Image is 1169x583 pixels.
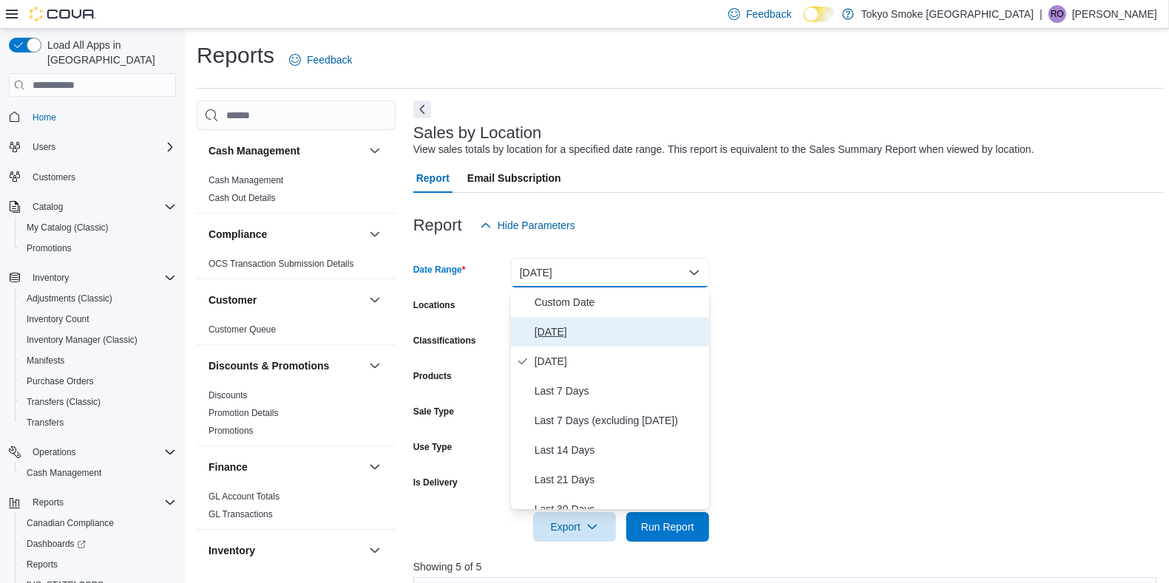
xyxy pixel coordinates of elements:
[21,556,64,573] a: Reports
[21,464,107,482] a: Cash Management
[209,407,279,419] span: Promotion Details
[197,321,396,344] div: Customer
[209,460,248,474] h3: Finance
[209,175,283,185] a: Cash Management
[3,106,182,127] button: Home
[3,492,182,513] button: Reports
[21,239,176,257] span: Promotions
[535,352,703,370] span: [DATE]
[27,443,176,461] span: Operations
[413,477,458,488] label: Is Delivery
[209,543,363,558] button: Inventory
[27,107,176,126] span: Home
[15,238,182,259] button: Promotions
[15,392,182,412] button: Transfers (Classic)
[21,310,95,328] a: Inventory Count
[27,494,176,511] span: Reports
[366,225,384,243] button: Compliance
[27,355,64,366] span: Manifests
[21,464,176,482] span: Cash Management
[474,211,581,240] button: Hide Parameters
[197,488,396,529] div: Finance
[15,309,182,330] button: Inventory Count
[27,168,176,186] span: Customers
[27,138,61,156] button: Users
[416,163,450,193] span: Report
[535,293,703,311] span: Custom Date
[535,323,703,341] span: [DATE]
[626,512,709,542] button: Run Report
[413,559,1164,574] p: Showing 5 of 5
[209,143,363,158] button: Cash Management
[27,517,114,529] span: Canadian Compliance
[209,543,255,558] h3: Inventory
[209,460,363,474] button: Finance
[542,512,607,542] span: Export
[21,331,143,349] a: Inventory Manager (Classic)
[27,538,86,550] span: Dashboards
[27,375,94,387] span: Purchase Orders
[15,554,182,575] button: Reports
[641,519,694,534] span: Run Report
[209,509,273,519] a: GL Transactions
[41,38,176,67] span: Load All Apps in [GEOGRAPHIC_DATA]
[21,219,176,236] span: My Catalog (Classic)
[535,382,703,400] span: Last 7 Days
[413,142,1034,157] div: View sales totals by location for a specified date range. This report is equivalent to the Sales ...
[209,491,279,502] a: GL Account Totals
[21,310,176,328] span: Inventory Count
[27,269,75,287] button: Inventory
[33,272,69,284] span: Inventory
[413,299,455,311] label: Locations
[15,350,182,371] button: Manifests
[535,500,703,518] span: Last 30 Days
[533,512,616,542] button: Export
[467,163,561,193] span: Email Subscription
[209,192,276,204] span: Cash Out Details
[283,45,358,75] a: Feedback
[366,357,384,375] button: Discounts & Promotions
[209,174,283,186] span: Cash Management
[209,491,279,502] span: GL Account Totals
[1040,5,1043,23] p: |
[27,313,89,325] span: Inventory Count
[861,5,1034,23] p: Tokyo Smoke [GEOGRAPHIC_DATA]
[21,372,176,390] span: Purchase Orders
[209,259,354,269] a: OCS Transaction Submission Details
[27,494,70,511] button: Reports
[15,217,182,238] button: My Catalog (Classic)
[27,222,109,233] span: My Catalog (Classic)
[209,143,300,158] h3: Cash Management
[209,293,257,307] h3: Customer
[209,358,363,373] button: Discounts & Promotions
[33,141,55,153] span: Users
[33,171,75,183] span: Customers
[21,331,176,349] span: Inventory Manager (Classic)
[209,258,354,270] span: OCS Transaction Submission Details
[1051,5,1064,23] span: RO
[3,166,182,188] button: Customers
[511,258,709,287] button: [DATE]
[21,290,176,307] span: Adjustments (Classic)
[27,269,176,287] span: Inventory
[15,371,182,392] button: Purchase Orders
[209,227,267,242] h3: Compliance
[15,513,182,533] button: Canadian Compliance
[27,559,58,570] span: Reports
[21,290,118,307] a: Adjustments (Classic)
[21,514,176,532] span: Canadian Compliance
[21,535,176,553] span: Dashboards
[21,372,100,390] a: Purchase Orders
[209,390,248,400] a: Discounts
[27,396,101,408] span: Transfers (Classic)
[27,293,112,304] span: Adjustments (Classic)
[511,287,709,509] div: Select listbox
[27,198,69,216] button: Catalog
[30,7,96,21] img: Cova
[413,124,542,142] h3: Sales by Location
[21,514,120,532] a: Canadian Compliance
[27,109,62,126] a: Home
[209,293,363,307] button: Customer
